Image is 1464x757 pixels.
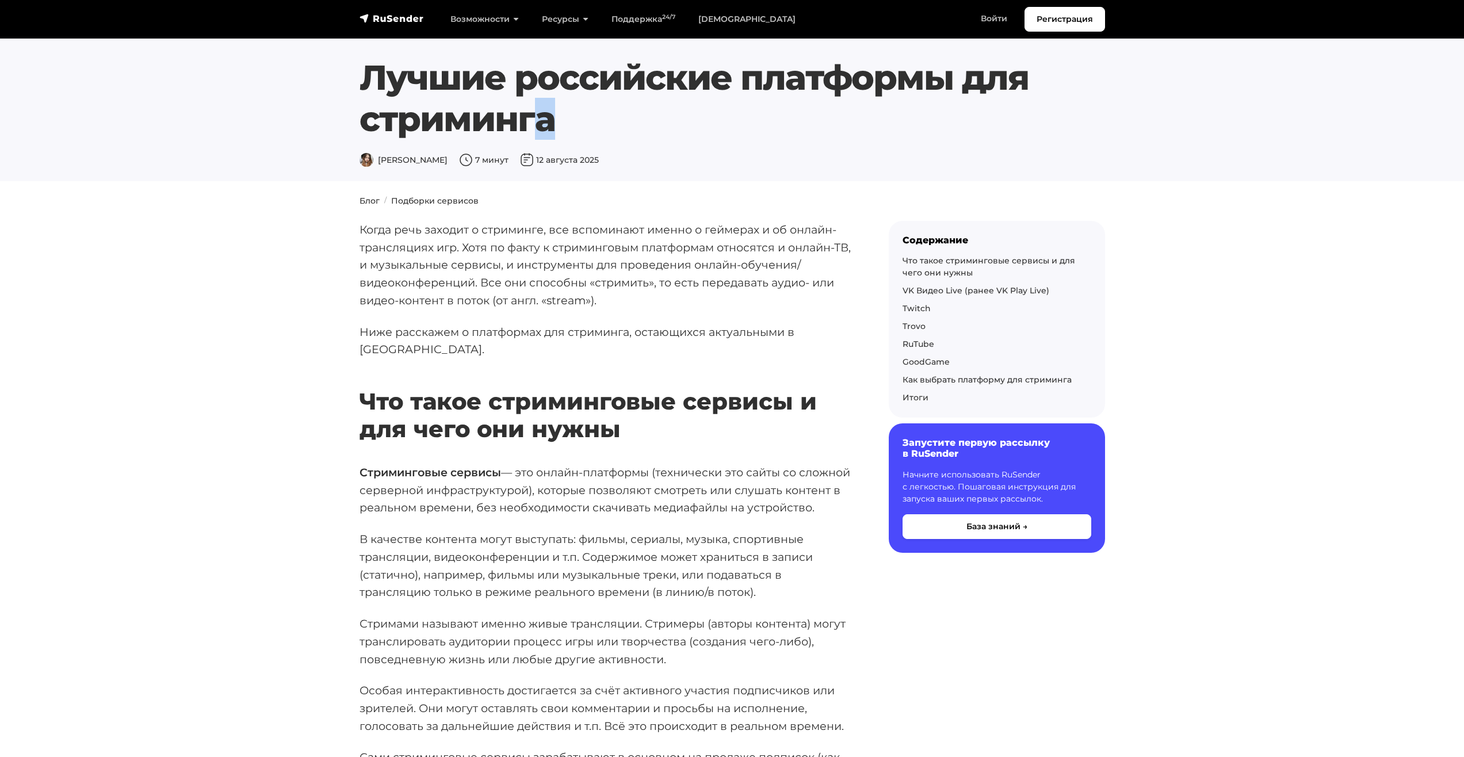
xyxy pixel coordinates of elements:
[903,303,931,313] a: Twitch
[903,469,1091,505] p: Начните использовать RuSender с легкостью. Пошаговая инструкция для запуска ваших первых рассылок.
[530,7,600,31] a: Ресурсы
[903,357,950,367] a: GoodGame
[1025,7,1105,32] a: Регистрация
[903,255,1075,278] a: Что такое стриминговые сервисы и для чего они нужны
[380,195,479,207] li: Подборки сервисов
[439,7,530,31] a: Возможности
[903,392,928,403] a: Итоги
[360,682,852,735] p: Особая интерактивность достигается за счёт активного участия подписчиков или зрителей. Они могут ...
[520,153,534,167] img: Дата публикации
[353,195,1112,207] nav: breadcrumb
[360,354,852,443] h2: Что такое стриминговые сервисы и для чего они нужны
[903,339,934,349] a: RuTube
[662,13,675,21] sup: 24/7
[360,323,852,358] p: Ниже расскажем о платформах для стриминга, остающихся актуальными в [GEOGRAPHIC_DATA].
[903,374,1072,385] a: Как выбрать платформу для стриминга
[360,196,380,206] a: Блог
[360,57,1042,140] h1: Лучшие российские платформы для стриминга
[360,615,852,668] p: Стримами называют именно живые трансляции. Стримеры (авторы контента) могут транслировать аудитор...
[903,285,1049,296] a: VK Видео Live (ранее VK Play Live)
[459,153,473,167] img: Время чтения
[360,530,852,601] p: В качестве контента могут выступать: фильмы, сериалы, музыка, спортивные трансляции, видеоконфере...
[889,423,1105,552] a: Запустите первую рассылку в RuSender Начните использовать RuSender с легкостью. Пошаговая инструк...
[687,7,807,31] a: [DEMOGRAPHIC_DATA]
[969,7,1019,30] a: Войти
[360,155,448,165] span: [PERSON_NAME]
[459,155,509,165] span: 7 минут
[360,464,852,517] p: — это онлайн-платформы (технически это сайты со сложной серверной инфраструктурой), которые позво...
[360,13,424,24] img: RuSender
[520,155,599,165] span: 12 августа 2025
[360,221,852,309] p: Когда речь заходит о стриминге, все вспоминают именно о геймерах и об онлайн-трансляциях игр. Хот...
[903,514,1091,539] button: База знаний →
[903,321,926,331] a: Trovo
[903,235,1091,246] div: Содержание
[360,465,501,479] strong: Стриминговые сервисы
[903,437,1091,459] h6: Запустите первую рассылку в RuSender
[600,7,687,31] a: Поддержка24/7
